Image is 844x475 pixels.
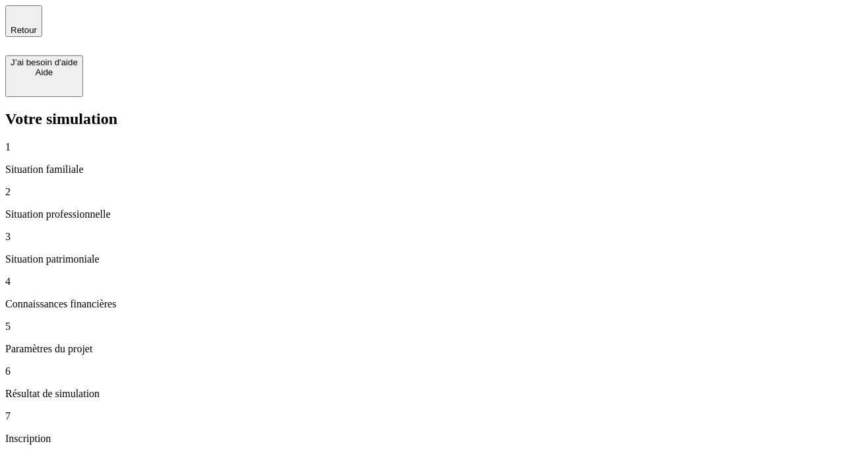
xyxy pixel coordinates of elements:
p: Connaissances financières [5,298,839,310]
p: Paramètres du projet [5,343,839,355]
p: 2 [5,186,839,198]
p: 3 [5,231,839,243]
p: Inscription [5,433,839,445]
div: J’ai besoin d'aide [11,57,78,67]
span: Retour [11,25,37,35]
h2: Votre simulation [5,110,839,128]
p: Situation patrimoniale [5,253,839,265]
p: 4 [5,276,839,288]
button: J’ai besoin d'aideAide [5,55,83,97]
div: Aide [11,67,78,77]
p: 7 [5,410,839,422]
p: Résultat de simulation [5,388,839,400]
p: 5 [5,321,839,332]
p: 1 [5,141,839,153]
button: Retour [5,5,42,37]
p: Situation professionnelle [5,208,839,220]
p: Situation familiale [5,164,839,175]
p: 6 [5,365,839,377]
